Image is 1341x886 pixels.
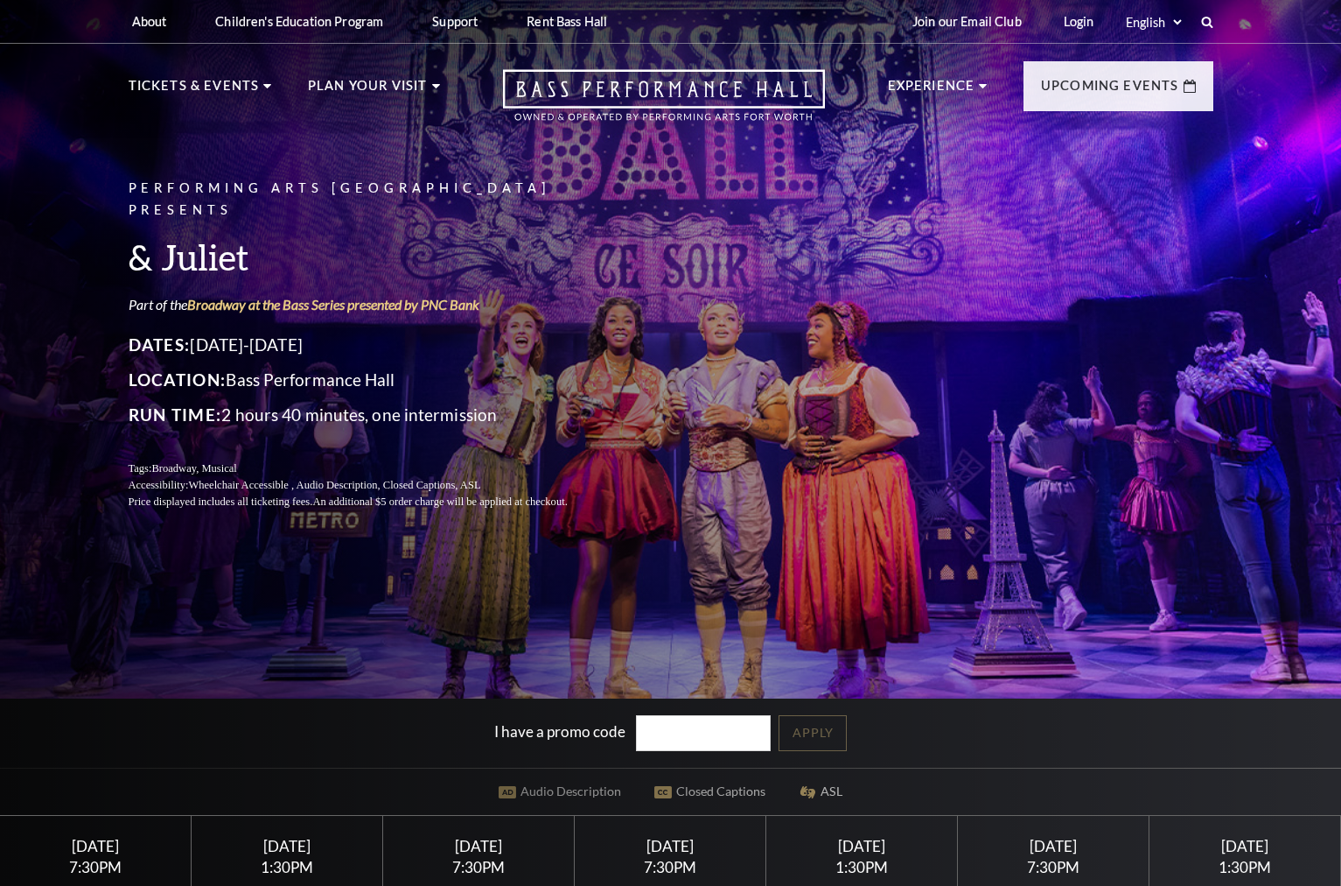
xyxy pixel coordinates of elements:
[21,837,171,855] div: [DATE]
[21,860,171,875] div: 7:30PM
[129,295,610,314] p: Part of the
[213,837,362,855] div: [DATE]
[432,14,478,29] p: Support
[129,461,610,477] p: Tags:
[1041,75,1179,107] p: Upcoming Events
[129,366,610,394] p: Bass Performance Hall
[888,75,975,107] p: Experience
[979,860,1128,875] div: 7:30PM
[188,479,480,491] span: Wheelchair Accessible , Audio Description, Closed Captions, ASL
[132,14,167,29] p: About
[404,837,554,855] div: [DATE]
[129,477,610,494] p: Accessibility:
[129,369,227,390] span: Location:
[151,462,236,475] span: Broadway, Musical
[308,75,428,107] p: Plan Your Visit
[129,401,610,429] p: 2 hours 40 minutes, one intermission
[129,235,610,279] h3: & Juliet
[129,75,260,107] p: Tickets & Events
[596,837,745,855] div: [DATE]
[527,14,607,29] p: Rent Bass Hall
[1122,14,1184,31] select: Select:
[979,837,1128,855] div: [DATE]
[129,494,610,510] p: Price displayed includes all ticketing fees.
[312,496,567,508] span: An additional $5 order charge will be applied at checkout.
[787,837,937,855] div: [DATE]
[129,331,610,359] p: [DATE]-[DATE]
[129,404,222,425] span: Run Time:
[494,722,625,741] label: I have a promo code
[596,860,745,875] div: 7:30PM
[404,860,554,875] div: 7:30PM
[129,334,191,355] span: Dates:
[129,178,610,221] p: Performing Arts [GEOGRAPHIC_DATA] Presents
[1170,837,1320,855] div: [DATE]
[213,860,362,875] div: 1:30PM
[1170,860,1320,875] div: 1:30PM
[787,860,937,875] div: 1:30PM
[215,14,383,29] p: Children's Education Program
[187,296,479,313] a: Broadway at the Bass Series presented by PNC Bank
